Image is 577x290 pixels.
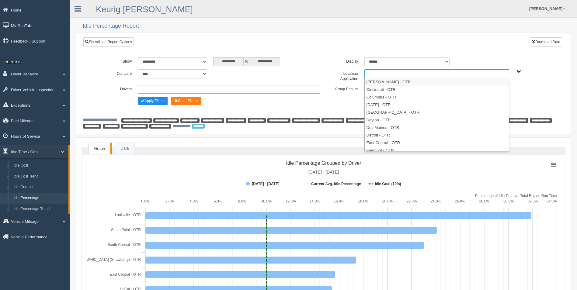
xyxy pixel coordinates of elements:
[138,97,168,105] button: Change Filter Options
[115,142,134,155] a: Data
[111,228,141,232] tspan: South Point - OTR
[108,243,141,247] tspan: South Central - OTR
[189,199,198,203] text: 4.0%
[365,109,509,116] li: [GEOGRAPHIC_DATA] - OTR
[238,199,247,203] text: 8.0%
[141,199,150,203] text: 0.0%
[365,101,509,109] li: [DATE] - OTR
[110,272,141,277] tspan: East Central - OTR
[308,170,339,174] tspan: [DATE] - [DATE]
[286,199,296,203] text: 12.0%
[97,57,135,64] label: Show
[365,86,509,93] li: Cincinnati - OTR
[323,69,361,82] label: Location/ Application
[375,182,401,186] tspan: Idle Goal (10%)
[11,193,68,204] a: Idle Percentage
[382,199,393,203] text: 20.0%
[261,199,272,203] text: 10.0%
[286,161,361,166] tspan: Idle Percentage Grouped by Driver
[89,143,110,155] a: Graph
[365,139,509,147] li: East Central - OTR
[431,199,441,203] text: 24.0%
[96,5,193,14] a: Keurig [PERSON_NAME]
[244,57,250,66] span: to
[365,93,509,101] li: Columbus - OTR
[11,160,68,171] a: Idle Cost
[83,37,134,47] a: Show/Hide Report Options
[406,199,417,203] text: 22.0%
[214,199,222,203] text: 6.0%
[475,194,557,198] tspan: Percentage of Idle Time vs. Total Engine Run Time
[527,199,538,203] text: 32.0%
[365,147,509,154] li: Fairmont - OTR
[252,182,279,186] tspan: [DATE] - [DATE]
[165,199,174,203] text: 2.0%
[11,182,68,193] a: Idle Duration
[503,199,514,203] text: 30.0%
[546,199,557,203] text: 34.0%
[11,204,68,215] a: Idle Percentage Trend
[171,97,201,105] button: Change Filter Options
[455,199,465,203] text: 26.0%
[365,131,509,139] li: Detroit - OTR
[334,199,344,203] text: 16.0%
[97,85,135,92] label: Drivers
[97,69,135,77] label: Compare
[311,182,361,186] tspan: Current Avg. Idle Percentage
[358,199,368,203] text: 18.0%
[530,37,562,47] button: Download Data
[310,199,320,203] text: 14.0%
[479,199,489,203] text: 28.0%
[365,78,509,86] li: [PERSON_NAME] - OTR
[83,23,571,29] h2: Idle Percentage Report
[365,124,509,131] li: Des Moines - OTR
[323,57,361,64] label: Display
[115,213,141,217] tspan: Louisville - OTR
[323,85,361,92] label: Group Results
[11,171,68,182] a: Idle Cost Trend
[71,257,141,262] tspan: [GEOGRAPHIC_DATA] (Strawberry) - OTR
[365,116,509,124] li: Dayton - OTR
